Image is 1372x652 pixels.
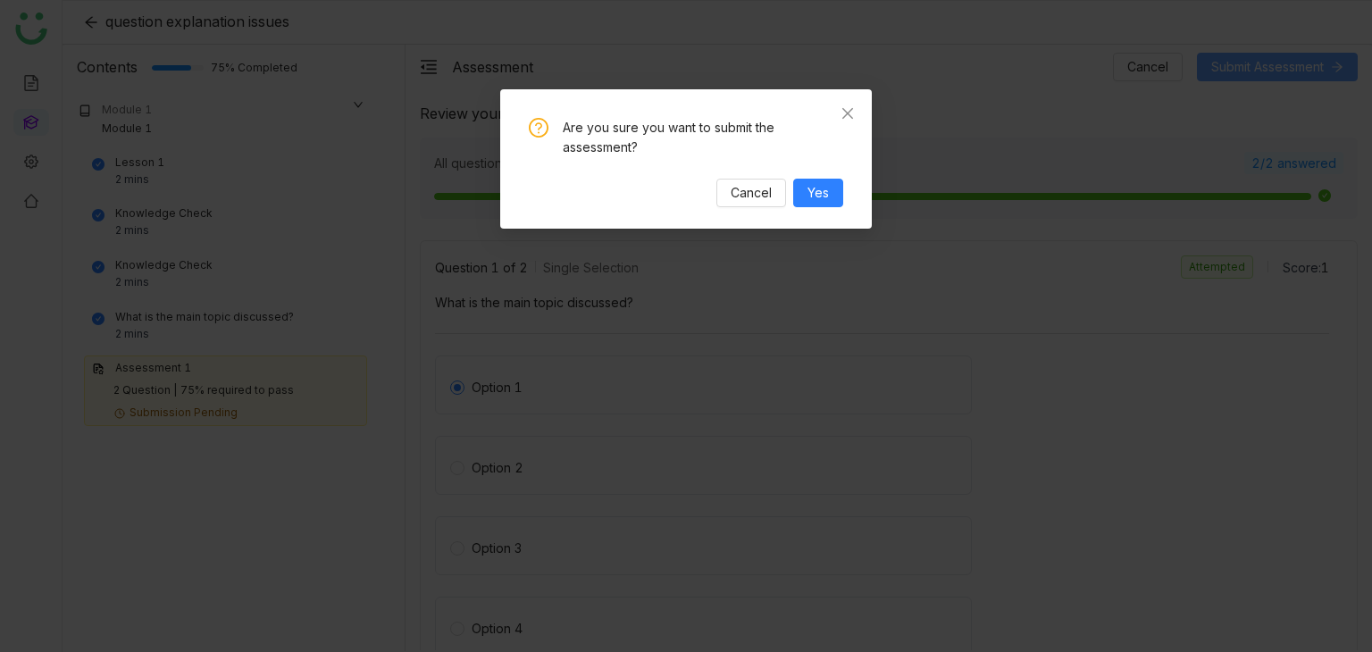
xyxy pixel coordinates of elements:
[824,89,872,138] button: Close
[731,183,772,203] span: Cancel
[716,179,786,207] button: Cancel
[807,183,829,203] span: Yes
[793,179,843,207] button: Yes
[563,118,843,157] div: Are you sure you want to submit the assessment?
